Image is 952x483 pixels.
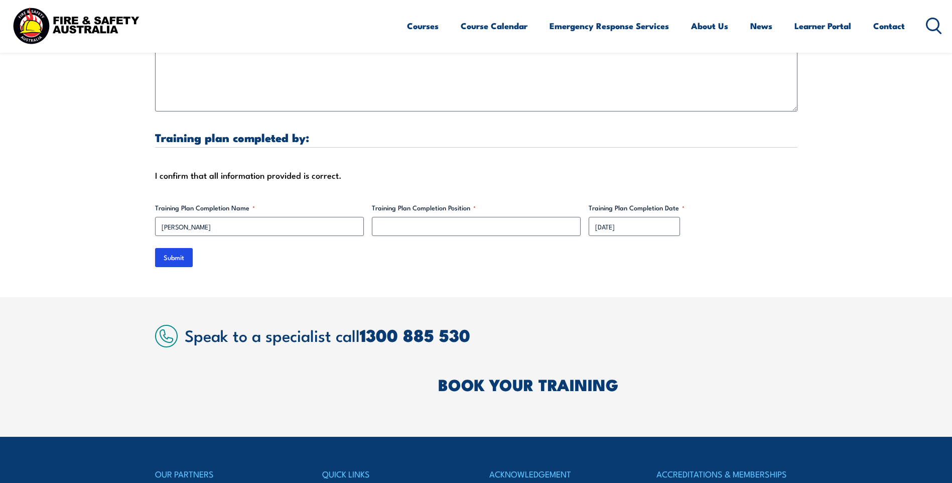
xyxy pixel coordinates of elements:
[589,217,680,236] input: dd/mm/yyyy
[360,321,470,348] a: 1300 885 530
[155,467,296,481] h4: OUR PARTNERS
[155,248,193,267] input: Submit
[185,326,797,344] h2: Speak to a specialist call
[322,467,463,481] h4: QUICK LINKS
[873,13,905,39] a: Contact
[461,13,527,39] a: Course Calendar
[589,203,797,213] label: Training Plan Completion Date
[750,13,772,39] a: News
[372,203,581,213] label: Training Plan Completion Position
[155,203,364,213] label: Training Plan Completion Name
[794,13,851,39] a: Learner Portal
[656,467,797,481] h4: ACCREDITATIONS & MEMBERSHIPS
[155,132,797,143] h3: Training plan completed by:
[438,377,797,391] h2: BOOK YOUR TRAINING
[489,467,630,481] h4: ACKNOWLEDGEMENT
[550,13,669,39] a: Emergency Response Services
[407,13,439,39] a: Courses
[155,168,797,183] div: I confirm that all information provided is correct.
[691,13,728,39] a: About Us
